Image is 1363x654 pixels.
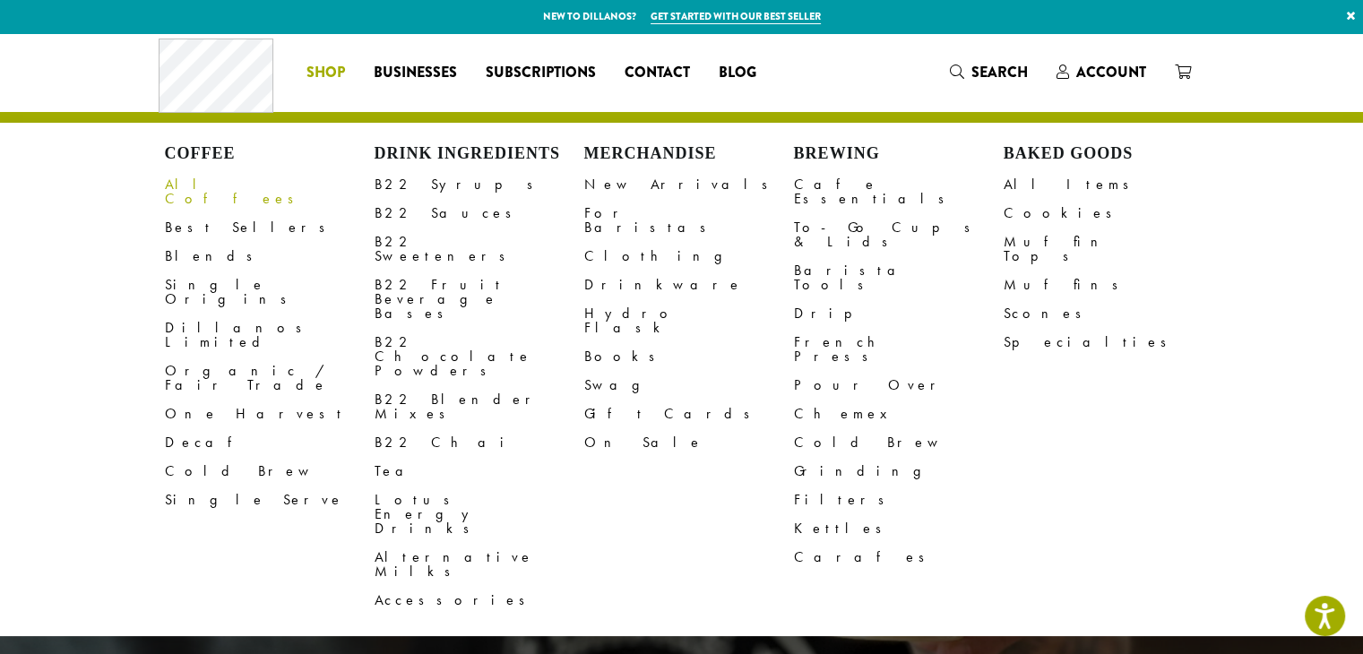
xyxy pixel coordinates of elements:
[1004,271,1213,299] a: Muffins
[1004,170,1213,199] a: All Items
[584,428,794,457] a: On Sale
[375,228,584,271] a: B22 Sweeteners
[794,371,1004,400] a: Pour Over
[165,213,375,242] a: Best Sellers
[794,543,1004,572] a: Carafes
[794,144,1004,164] h4: Brewing
[165,486,375,514] a: Single Serve
[165,357,375,400] a: Organic / Fair Trade
[584,242,794,271] a: Clothing
[165,144,375,164] h4: Coffee
[584,271,794,299] a: Drinkware
[165,428,375,457] a: Decaf
[794,170,1004,213] a: Cafe Essentials
[375,385,584,428] a: B22 Blender Mixes
[794,428,1004,457] a: Cold Brew
[165,242,375,271] a: Blends
[165,400,375,428] a: One Harvest
[375,271,584,328] a: B22 Fruit Beverage Bases
[584,400,794,428] a: Gift Cards
[584,371,794,400] a: Swag
[165,170,375,213] a: All Coffees
[794,457,1004,486] a: Grinding
[794,256,1004,299] a: Barista Tools
[1004,328,1213,357] a: Specialties
[165,271,375,314] a: Single Origins
[375,586,584,615] a: Accessories
[794,213,1004,256] a: To-Go Cups & Lids
[794,514,1004,543] a: Kettles
[584,299,794,342] a: Hydro Flask
[375,170,584,199] a: B22 Syrups
[1004,228,1213,271] a: Muffin Tops
[794,400,1004,428] a: Chemex
[794,486,1004,514] a: Filters
[486,62,596,84] span: Subscriptions
[1004,144,1213,164] h4: Baked Goods
[794,328,1004,371] a: French Press
[375,328,584,385] a: B22 Chocolate Powders
[719,62,756,84] span: Blog
[651,9,821,24] a: Get started with our best seller
[584,199,794,242] a: For Baristas
[584,170,794,199] a: New Arrivals
[374,62,457,84] span: Businesses
[165,314,375,357] a: Dillanos Limited
[794,299,1004,328] a: Drip
[584,342,794,371] a: Books
[375,543,584,586] a: Alternative Milks
[971,62,1028,82] span: Search
[375,199,584,228] a: B22 Sauces
[292,58,359,87] a: Shop
[165,457,375,486] a: Cold Brew
[936,57,1042,87] a: Search
[584,144,794,164] h4: Merchandise
[625,62,690,84] span: Contact
[1004,199,1213,228] a: Cookies
[1004,299,1213,328] a: Scones
[375,486,584,543] a: Lotus Energy Drinks
[375,457,584,486] a: Tea
[375,144,584,164] h4: Drink Ingredients
[1076,62,1146,82] span: Account
[375,428,584,457] a: B22 Chai
[306,62,345,84] span: Shop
